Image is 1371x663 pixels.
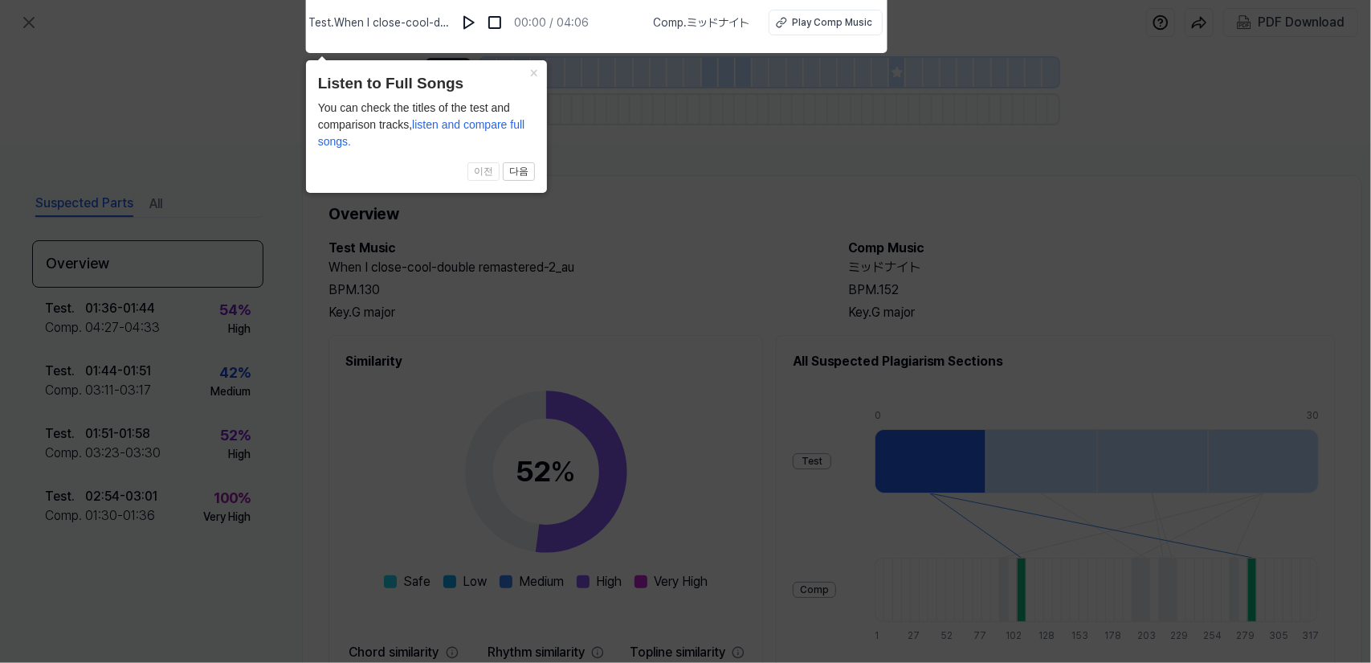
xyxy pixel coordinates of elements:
[792,15,872,30] div: Play Comp Music
[318,100,535,150] div: You can check the titles of the test and comparison tracks,
[503,162,535,182] button: 다음
[521,60,547,83] button: Close
[318,72,535,96] header: Listen to Full Songs
[653,14,749,31] span: Comp . ミッドナイト
[461,14,477,31] img: play
[308,14,450,31] span: Test . When I close-cool-double remastered-2_au
[487,14,503,31] img: stop
[514,14,589,31] div: 00:00 / 04:06
[769,10,883,35] button: Play Comp Music
[318,118,525,148] span: listen and compare full songs.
